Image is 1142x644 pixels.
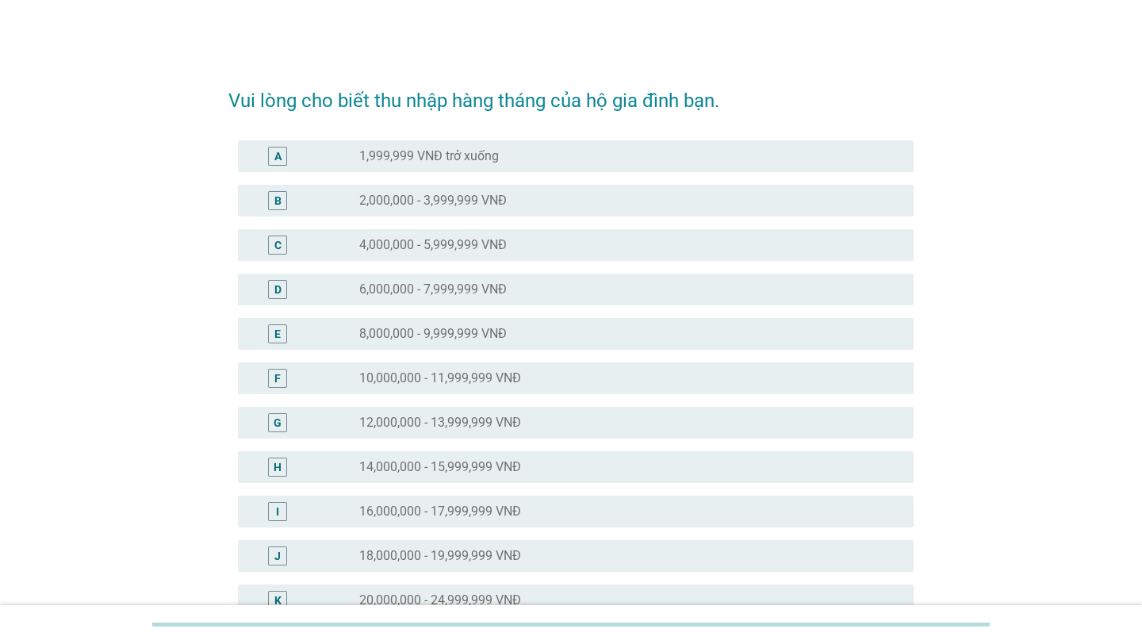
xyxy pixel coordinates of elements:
label: 8,000,000 - 9,999,999 VNĐ [359,326,507,342]
label: 12,000,000 - 13,999,999 VNĐ [359,415,521,431]
div: F [274,370,281,386]
div: J [274,547,281,564]
h2: Vui lòng cho biết thu nhập hàng tháng của hộ gia đình bạn. [228,71,914,115]
div: I [276,503,279,519]
div: C [274,236,282,253]
label: 10,000,000 - 11,999,999 VNĐ [359,370,521,386]
label: 6,000,000 - 7,999,999 VNĐ [359,282,507,297]
div: E [274,325,281,342]
label: 4,000,000 - 5,999,999 VNĐ [359,237,507,253]
div: D [274,281,282,297]
div: A [274,148,282,164]
label: 1,999,999 VNĐ trở xuống [359,148,499,164]
label: 2,000,000 - 3,999,999 VNĐ [359,193,507,209]
label: 16,000,000 - 17,999,999 VNĐ [359,504,521,519]
div: B [274,192,282,209]
div: H [274,458,282,475]
div: K [274,592,282,608]
label: 18,000,000 - 19,999,999 VNĐ [359,548,521,564]
label: 20,000,000 - 24,999,999 VNĐ [359,592,521,608]
label: 14,000,000 - 15,999,999 VNĐ [359,459,521,475]
div: G [274,414,282,431]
